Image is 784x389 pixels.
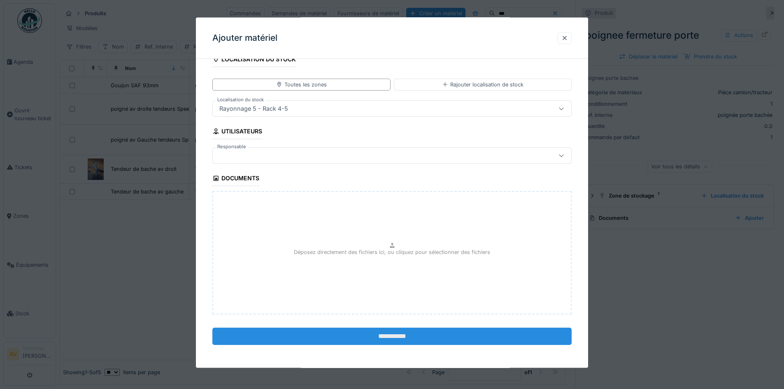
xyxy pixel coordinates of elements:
h3: Ajouter matériel [212,33,277,43]
div: Rajouter localisation de stock [442,80,523,88]
div: Documents [212,172,259,186]
div: Rayonnage 5 - Rack 4-5 [216,104,291,113]
div: Localisation du stock [212,53,296,67]
div: Toutes les zones [276,80,327,88]
label: Localisation du stock [216,96,265,103]
p: Déposez directement des fichiers ici, ou cliquez pour sélectionner des fichiers [294,248,490,256]
div: Utilisateurs [212,125,262,139]
label: Responsable [216,143,248,150]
